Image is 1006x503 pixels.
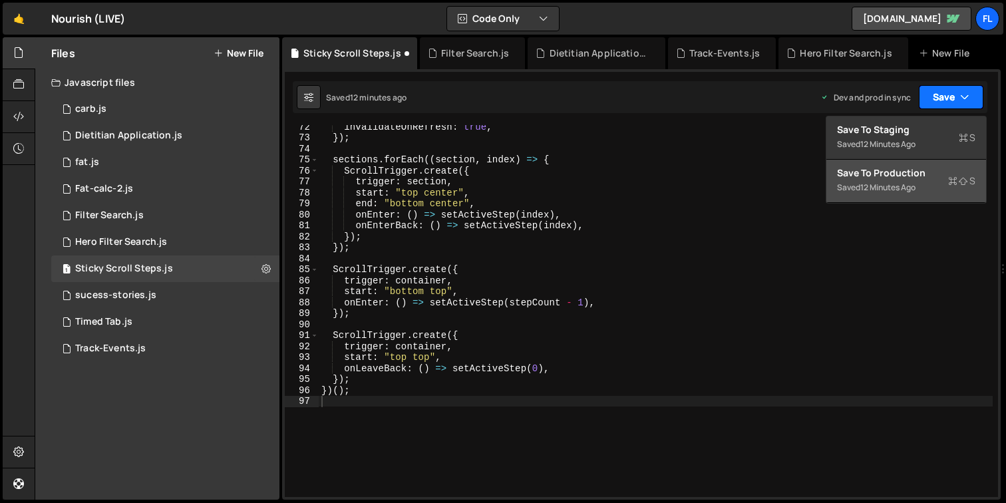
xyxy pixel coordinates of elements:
div: 94 [285,363,319,375]
div: Nourish (LIVE) [51,11,125,27]
h2: Files [51,46,75,61]
div: 88 [285,297,319,309]
div: Dietitian Application.js [75,130,182,142]
span: 1 [63,265,71,275]
div: Timed Tab.js [75,316,132,328]
div: Track-Events.js [75,343,146,355]
div: Fat-calc-2.js [75,183,133,195]
div: Javascript files [35,69,279,96]
div: 93 [285,352,319,363]
div: 74 [285,144,319,155]
div: 81 [285,220,319,232]
div: 75 [285,154,319,166]
div: 7002/15633.js [51,96,279,122]
div: 89 [285,308,319,319]
button: Code Only [447,7,559,31]
div: 7002/47773.js [51,255,279,282]
div: 7002/15634.js [51,176,279,202]
div: 83 [285,242,319,253]
div: Saved [837,136,975,152]
div: 86 [285,275,319,287]
div: 12 minutes ago [860,138,916,150]
button: Save to StagingS Saved12 minutes ago [826,116,986,160]
span: S [948,174,975,188]
div: 91 [285,330,319,341]
div: 7002/25847.js [51,309,279,335]
span: S [959,131,975,144]
div: 7002/36051.js [51,335,279,362]
div: Saved [837,180,975,196]
div: sucess-stories.js [75,289,156,301]
div: Save to Staging [837,123,975,136]
div: 84 [285,253,319,265]
div: 73 [285,132,319,144]
div: New File [919,47,975,60]
div: 7002/44314.js [51,229,279,255]
div: 79 [285,198,319,210]
div: 77 [285,176,319,188]
div: 72 [285,122,319,133]
button: New File [214,48,263,59]
div: 92 [285,341,319,353]
div: Save to Production [837,166,975,180]
div: 80 [285,210,319,221]
div: carb.js [75,103,106,115]
div: Filter Search.js [75,210,144,222]
div: 96 [285,385,319,397]
div: Sticky Scroll Steps.js [75,263,173,275]
div: Dietitian Application.js [550,47,649,60]
div: 7002/15615.js [51,149,279,176]
div: 7002/45930.js [51,122,279,149]
div: 95 [285,374,319,385]
a: [DOMAIN_NAME] [852,7,971,31]
div: Hero Filter Search.js [800,47,892,60]
div: fat.js [75,156,99,168]
div: Sticky Scroll Steps.js [303,47,401,60]
div: 7002/24097.js [51,282,279,309]
a: Fl [975,7,999,31]
div: Dev and prod in sync [820,92,911,103]
a: 🤙 [3,3,35,35]
div: 12 minutes ago [860,182,916,193]
div: 82 [285,232,319,243]
div: Saved [326,92,407,103]
div: 97 [285,396,319,407]
div: Track-Events.js [689,47,760,60]
div: 85 [285,264,319,275]
div: 76 [285,166,319,177]
div: 78 [285,188,319,199]
div: 90 [285,319,319,331]
div: 7002/13525.js [51,202,279,229]
div: 12 minutes ago [350,92,407,103]
button: Save [919,85,983,109]
div: Hero Filter Search.js [75,236,167,248]
button: Save to ProductionS Saved12 minutes ago [826,160,986,203]
div: 87 [285,286,319,297]
div: Filter Search.js [441,47,510,60]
